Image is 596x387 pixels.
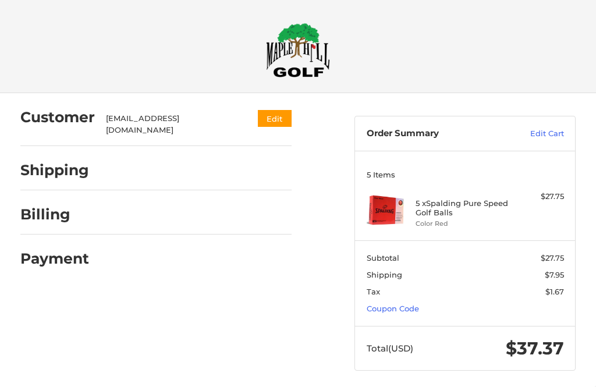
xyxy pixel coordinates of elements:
[106,113,235,136] div: [EMAIL_ADDRESS][DOMAIN_NAME]
[266,23,330,77] img: Maple Hill Golf
[541,253,564,262] span: $27.75
[367,253,399,262] span: Subtotal
[545,287,564,296] span: $1.67
[367,270,402,279] span: Shipping
[20,161,89,179] h2: Shipping
[506,338,564,359] span: $37.37
[416,219,512,229] li: Color Red
[20,108,95,126] h2: Customer
[20,205,88,223] h2: Billing
[515,191,564,203] div: $27.75
[416,198,512,218] h4: 5 x Spalding Pure Speed Golf Balls
[367,170,564,179] h3: 5 Items
[501,128,564,140] a: Edit Cart
[258,110,292,127] button: Edit
[367,304,419,313] a: Coupon Code
[367,287,380,296] span: Tax
[367,343,413,354] span: Total (USD)
[367,128,501,140] h3: Order Summary
[20,250,89,268] h2: Payment
[545,270,564,279] span: $7.95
